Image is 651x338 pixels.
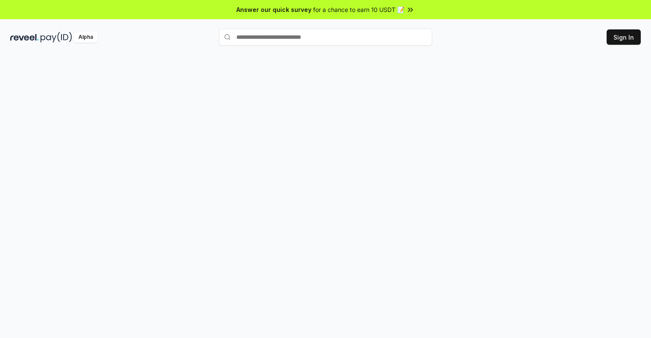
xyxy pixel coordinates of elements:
[236,5,311,14] span: Answer our quick survey
[74,32,98,43] div: Alpha
[313,5,404,14] span: for a chance to earn 10 USDT 📝
[41,32,72,43] img: pay_id
[10,32,39,43] img: reveel_dark
[607,29,641,45] button: Sign In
